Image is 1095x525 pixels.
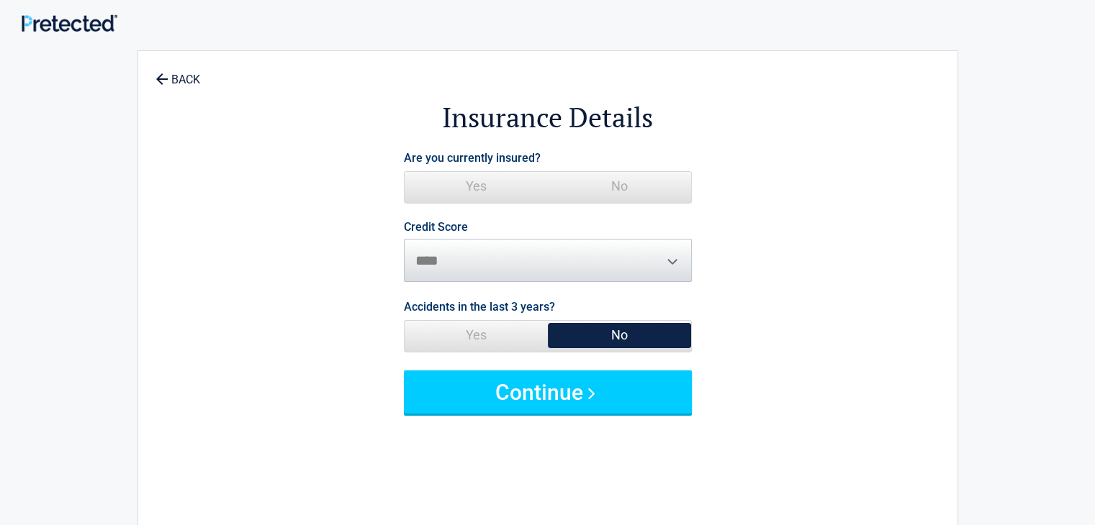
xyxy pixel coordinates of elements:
[404,148,541,168] label: Are you currently insured?
[22,14,117,32] img: Main Logo
[405,172,548,201] span: Yes
[404,222,468,233] label: Credit Score
[405,321,548,350] span: Yes
[404,370,692,414] button: Continue
[153,60,203,86] a: BACK
[548,321,691,350] span: No
[548,172,691,201] span: No
[404,297,555,316] label: Accidents in the last 3 years?
[217,99,878,136] h2: Insurance Details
